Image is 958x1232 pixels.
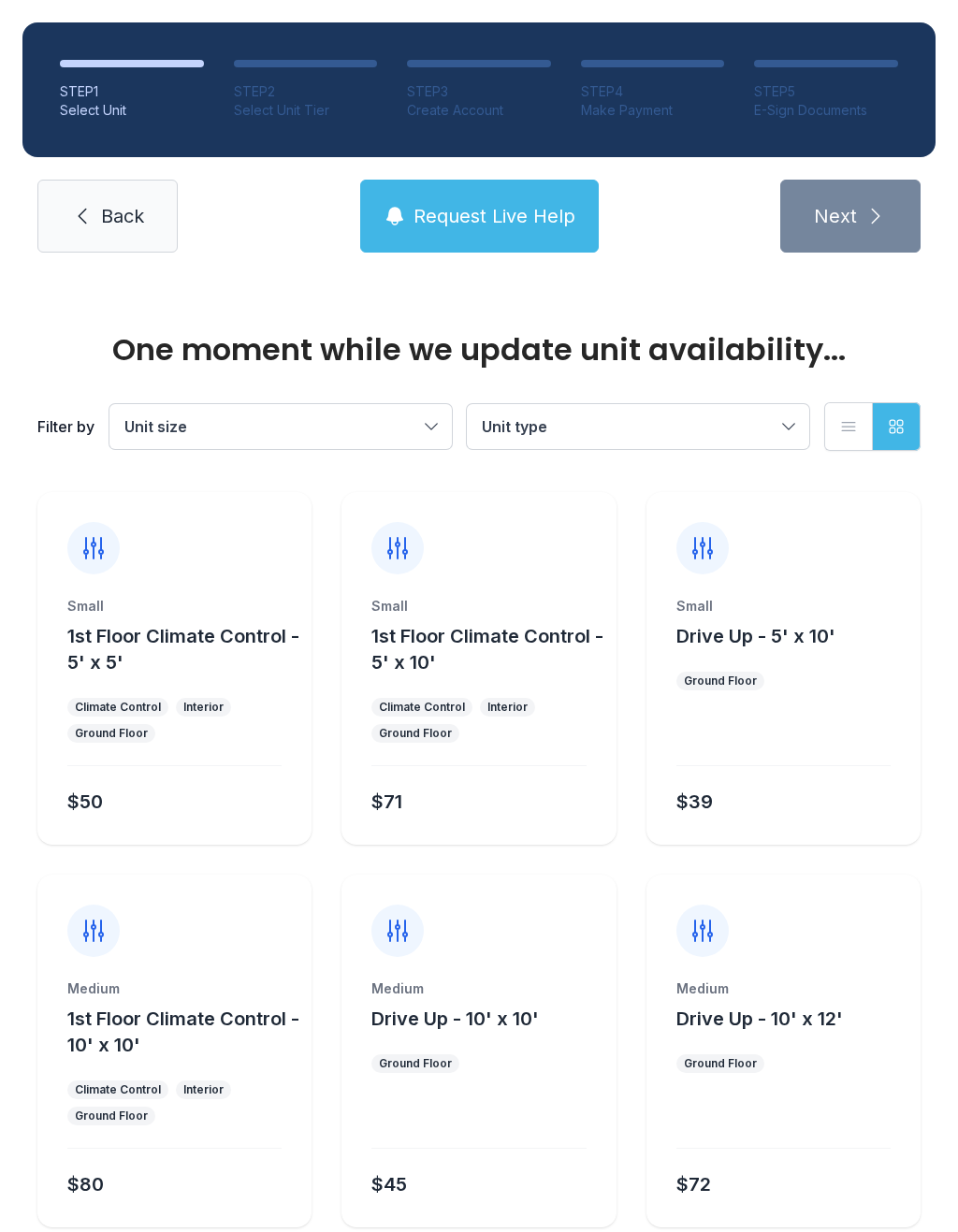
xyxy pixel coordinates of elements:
div: Ground Floor [75,1109,148,1123]
button: 1st Floor Climate Control - 5' x 10' [371,623,608,675]
div: Climate Control [75,700,161,715]
div: Ground Floor [75,726,148,741]
div: E-Sign Documents [754,101,898,120]
span: Unit type [482,417,547,436]
div: Ground Floor [379,726,452,741]
span: Drive Up - 10' x 12' [676,1007,843,1030]
div: Medium [371,979,586,998]
span: 1st Floor Climate Control - 5' x 10' [371,625,603,674]
div: $71 [371,789,402,815]
div: Interior [183,700,224,715]
button: Drive Up - 5' x 10' [676,623,835,649]
div: Interior [487,700,528,715]
div: Small [67,597,282,616]
span: 1st Floor Climate Control - 5' x 5' [67,625,299,674]
div: Medium [67,979,282,998]
button: Drive Up - 10' x 10' [371,1006,539,1032]
button: 1st Floor Climate Control - 5' x 5' [67,623,304,675]
span: Unit size [124,417,187,436]
div: Small [676,597,891,616]
button: Drive Up - 10' x 12' [676,1006,843,1032]
button: Unit size [109,404,452,449]
span: Back [101,203,144,229]
div: $45 [371,1171,407,1197]
span: Drive Up - 5' x 10' [676,625,835,647]
div: Interior [183,1082,224,1097]
div: $50 [67,789,103,815]
span: Drive Up - 10' x 10' [371,1007,539,1030]
span: 1st Floor Climate Control - 10' x 10' [67,1007,299,1056]
span: Next [814,203,857,229]
div: $72 [676,1171,711,1197]
div: STEP 4 [581,82,725,101]
div: $80 [67,1171,104,1197]
div: Make Payment [581,101,725,120]
div: STEP 3 [407,82,551,101]
span: Request Live Help [414,203,575,229]
button: Unit type [467,404,809,449]
div: Small [371,597,586,616]
div: $39 [676,789,713,815]
div: STEP 1 [60,82,204,101]
div: Ground Floor [379,1056,452,1071]
div: Climate Control [379,700,465,715]
div: Climate Control [75,1082,161,1097]
div: Create Account [407,101,551,120]
div: Medium [676,979,891,998]
div: Filter by [37,415,94,438]
div: Select Unit [60,101,204,120]
div: Ground Floor [684,1056,757,1071]
div: Select Unit Tier [234,101,378,120]
button: 1st Floor Climate Control - 10' x 10' [67,1006,304,1058]
div: One moment while we update unit availability... [37,335,921,365]
div: STEP 5 [754,82,898,101]
div: STEP 2 [234,82,378,101]
div: Ground Floor [684,674,757,688]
